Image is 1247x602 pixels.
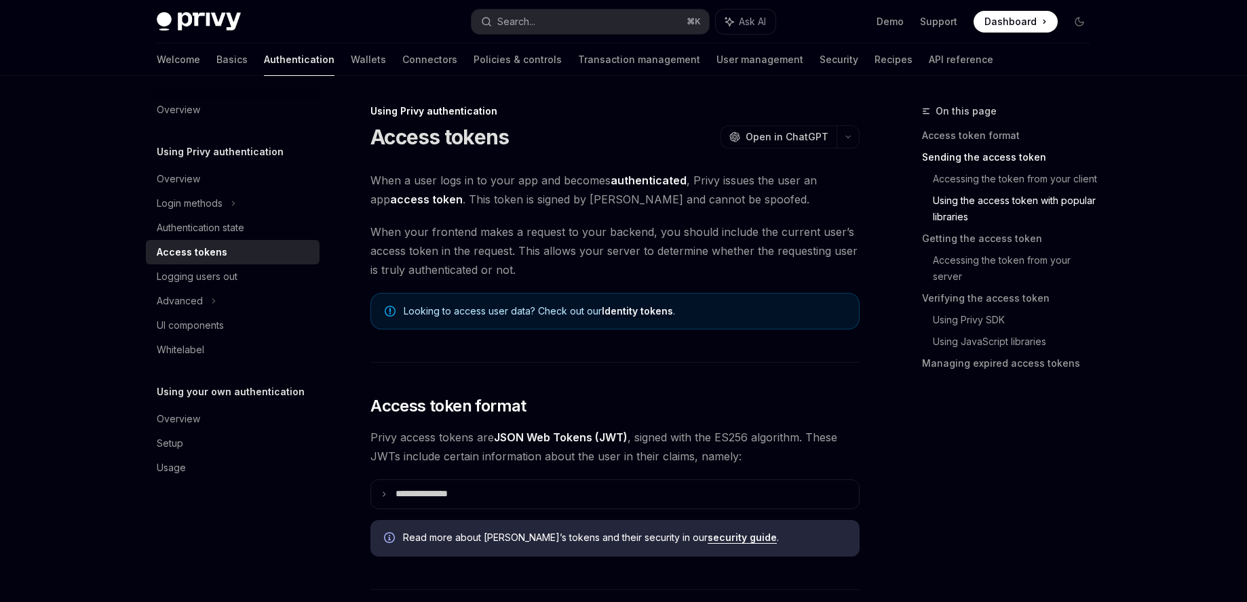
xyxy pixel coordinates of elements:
[146,407,320,431] a: Overview
[708,531,777,544] a: security guide
[922,125,1101,146] a: Access token format
[351,43,386,76] a: Wallets
[157,195,223,212] div: Login methods
[390,193,463,206] strong: access token
[216,43,248,76] a: Basics
[920,15,957,28] a: Support
[403,531,846,544] span: Read more about [PERSON_NAME]’s tokens and their security in our .
[264,43,334,76] a: Authentication
[611,174,687,187] strong: authenticated
[385,306,396,317] svg: Note
[984,15,1037,28] span: Dashboard
[384,532,398,546] svg: Info
[494,430,628,445] a: JSON Web Tokens (JWT)
[497,14,535,30] div: Search...
[146,338,320,362] a: Whitelabel
[602,305,673,317] a: Identity tokens
[157,460,186,476] div: Usage
[922,287,1101,309] a: Verifying the access token
[1069,11,1090,33] button: Toggle dark mode
[146,264,320,289] a: Logging users out
[157,293,203,309] div: Advanced
[157,144,284,160] h5: Using Privy authentication
[146,240,320,264] a: Access tokens
[157,317,224,334] div: UI components
[721,125,837,148] button: Open in ChatGPT
[157,171,200,187] div: Overview
[370,125,509,149] h1: Access tokens
[370,428,860,466] span: Privy access tokens are , signed with the ES256 algorithm. These JWTs include certain information...
[472,9,709,34] button: Search...⌘K
[974,11,1058,33] a: Dashboard
[157,384,305,400] h5: Using your own authentication
[157,244,227,260] div: Access tokens
[146,167,320,191] a: Overview
[402,43,457,76] a: Connectors
[157,435,183,451] div: Setup
[716,9,775,34] button: Ask AI
[820,43,858,76] a: Security
[933,331,1101,353] a: Using JavaScript libraries
[716,43,803,76] a: User management
[933,249,1101,287] a: Accessing the token from your server
[877,15,904,28] a: Demo
[370,104,860,118] div: Using Privy authentication
[929,43,993,76] a: API reference
[474,43,562,76] a: Policies & controls
[922,228,1101,249] a: Getting the access token
[157,12,241,31] img: dark logo
[157,342,204,358] div: Whitelabel
[687,16,701,27] span: ⌘ K
[146,98,320,122] a: Overview
[157,102,200,118] div: Overview
[146,456,320,480] a: Usage
[933,190,1101,228] a: Using the access token with popular libraries
[146,216,320,240] a: Authentication state
[370,171,860,209] span: When a user logs in to your app and becomes , Privy issues the user an app . This token is signed...
[933,309,1101,331] a: Using Privy SDK
[739,15,766,28] span: Ask AI
[746,130,828,144] span: Open in ChatGPT
[157,220,244,236] div: Authentication state
[875,43,913,76] a: Recipes
[370,222,860,279] span: When your frontend makes a request to your backend, you should include the current user’s access ...
[936,103,997,119] span: On this page
[933,168,1101,190] a: Accessing the token from your client
[370,395,526,417] span: Access token format
[157,43,200,76] a: Welcome
[922,146,1101,168] a: Sending the access token
[404,304,845,318] span: Looking to access user data? Check out our .
[157,268,237,285] div: Logging users out
[157,411,200,427] div: Overview
[922,353,1101,374] a: Managing expired access tokens
[578,43,700,76] a: Transaction management
[146,313,320,338] a: UI components
[146,431,320,456] a: Setup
